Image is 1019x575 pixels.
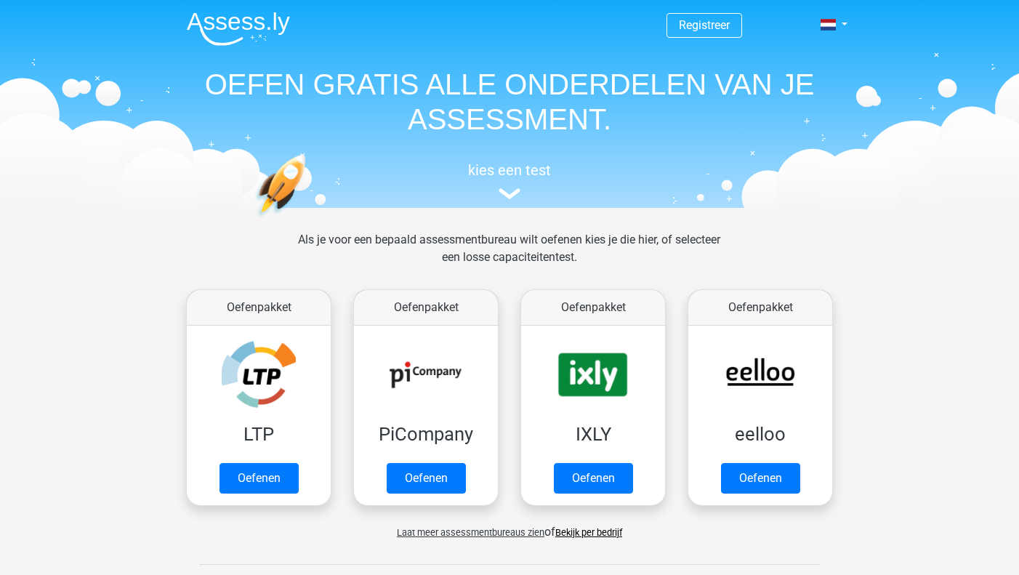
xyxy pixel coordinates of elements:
a: Oefenen [219,463,299,494]
h5: kies een test [175,161,844,179]
a: Oefenen [387,463,466,494]
img: Assessly [187,12,290,46]
img: assessment [499,188,520,199]
a: Registreer [679,18,730,32]
h1: OEFEN GRATIS ALLE ONDERDELEN VAN JE ASSESSMENT. [175,67,844,137]
img: oefenen [255,154,362,286]
div: Als je voor een bepaald assessmentbureau wilt oefenen kies je die hier, of selecteer een losse ca... [286,231,732,284]
a: Oefenen [721,463,800,494]
a: Bekijk per bedrijf [555,527,622,538]
a: kies een test [175,161,844,200]
span: Laat meer assessmentbureaus zien [397,527,544,538]
div: of [175,512,844,541]
a: Oefenen [554,463,633,494]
